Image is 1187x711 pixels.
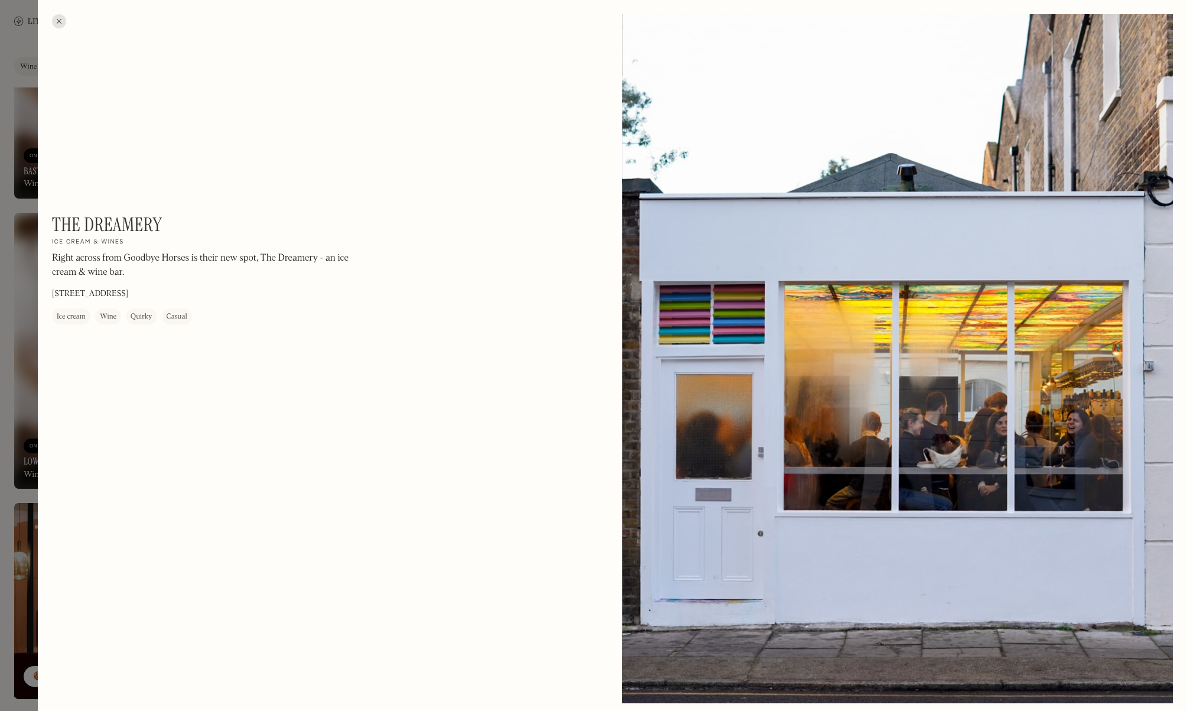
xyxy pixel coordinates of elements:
[52,251,371,280] p: Right across from Goodbye Horses is their new spot, The Dreamery - an ice cream & wine bar.
[131,311,152,323] div: Quirky
[57,311,86,323] div: Ice cream
[52,238,124,246] h2: Ice cream & wines
[167,311,187,323] div: Casual
[52,213,162,236] h1: The Dreamery
[52,288,128,300] p: [STREET_ADDRESS]
[100,311,116,323] div: Wine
